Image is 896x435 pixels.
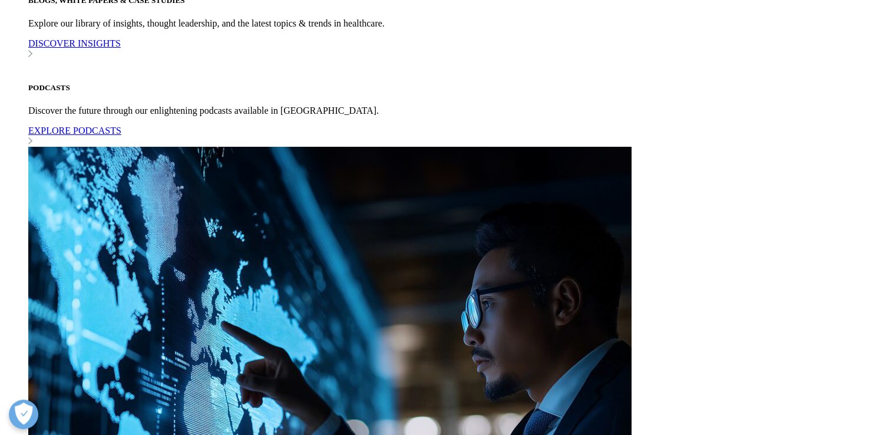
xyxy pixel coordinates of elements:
[9,400,38,429] button: Open Preferences
[28,106,891,116] p: Discover the future through our enlightening podcasts available in [GEOGRAPHIC_DATA].
[28,38,891,60] a: DISCOVER INSIGHTS
[28,18,891,29] p: Explore our library of insights, thought leadership, and the latest topics & trends in healthcare.
[28,126,891,147] a: EXPLORE PODCASTS
[28,83,891,93] h5: PODCASTS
